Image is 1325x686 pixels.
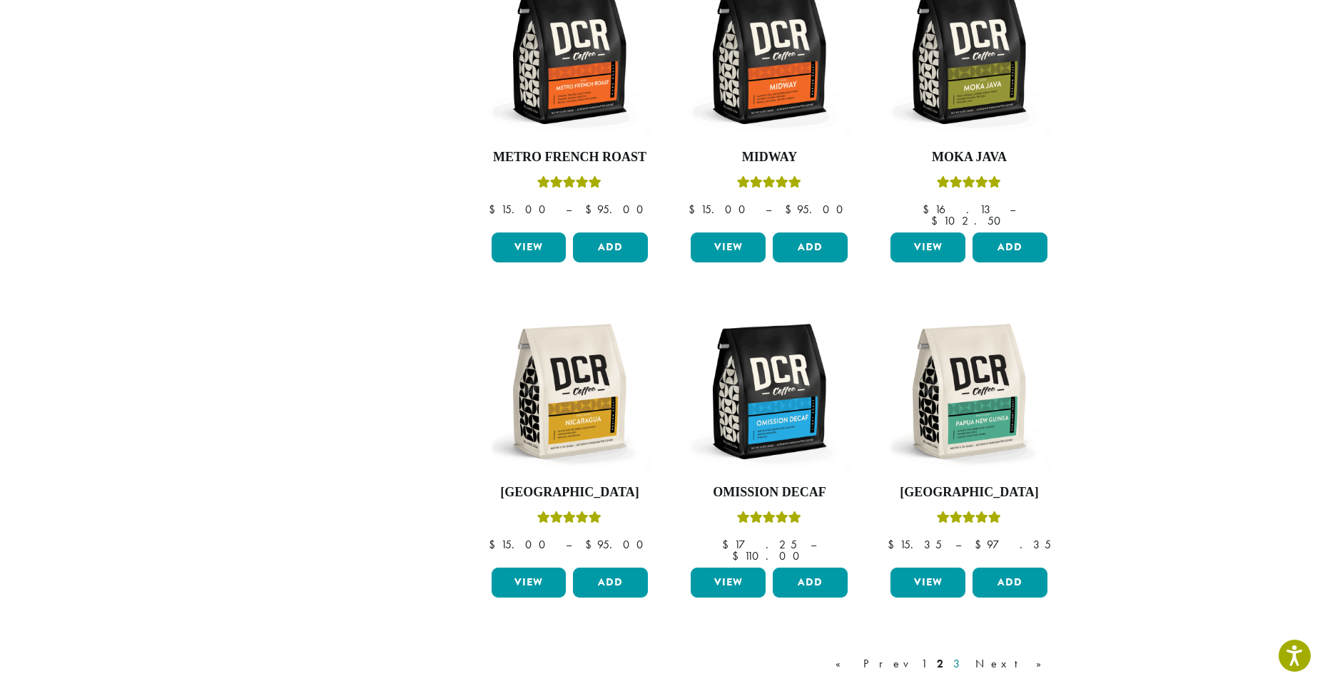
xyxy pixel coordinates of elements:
a: « Prev [833,655,914,672]
a: View [890,232,965,262]
span: $ [923,202,935,217]
a: [GEOGRAPHIC_DATA]Rated 5.00 out of 5 [887,309,1051,562]
a: 2 [934,655,946,672]
div: Rated 5.00 out of 5 [537,174,601,195]
bdi: 97.35 [975,537,1051,552]
span: – [811,537,816,552]
bdi: 16.13 [923,202,996,217]
bdi: 17.25 [722,537,797,552]
bdi: 15.00 [489,202,552,217]
span: – [566,537,572,552]
button: Add [773,568,848,598]
h4: [GEOGRAPHIC_DATA] [488,485,652,501]
img: DCR-12oz-Nicaragua-Stock-scaled.png [487,309,651,473]
a: 3 [950,655,968,672]
a: Next » [973,655,1055,672]
span: – [566,202,572,217]
span: $ [785,202,797,217]
a: View [890,568,965,598]
span: $ [585,202,597,217]
button: Add [973,232,1047,262]
a: 1 [918,655,930,672]
bdi: 95.00 [585,202,650,217]
img: DCR-12oz-Papua-New-Guinea-Stock-scaled.png [887,309,1051,473]
div: Rated 4.33 out of 5 [737,509,801,531]
bdi: 15.00 [489,537,552,552]
span: $ [489,537,501,552]
a: View [492,232,567,262]
img: DCR-12oz-Omission-Decaf-scaled.png [687,309,851,473]
h4: Moka Java [887,150,1051,165]
div: Rated 5.00 out of 5 [937,174,1001,195]
h4: [GEOGRAPHIC_DATA] [887,485,1051,501]
bdi: 95.00 [585,537,650,552]
h4: Omission Decaf [687,485,851,501]
span: $ [489,202,501,217]
span: – [766,202,771,217]
a: View [492,568,567,598]
span: $ [931,213,943,228]
button: Add [573,232,648,262]
a: View [691,232,766,262]
a: Omission DecafRated 4.33 out of 5 [687,309,851,562]
span: – [955,537,961,552]
h4: Metro French Roast [488,150,652,165]
div: Rated 5.00 out of 5 [737,174,801,195]
div: Rated 5.00 out of 5 [537,509,601,531]
span: $ [888,537,900,552]
span: $ [722,537,734,552]
a: View [691,568,766,598]
bdi: 102.50 [931,213,1007,228]
button: Add [973,568,1047,598]
bdi: 15.35 [888,537,942,552]
bdi: 95.00 [785,202,850,217]
bdi: 110.00 [732,548,806,563]
span: $ [732,548,744,563]
button: Add [773,232,848,262]
span: $ [585,537,597,552]
button: Add [573,568,648,598]
a: [GEOGRAPHIC_DATA]Rated 5.00 out of 5 [488,309,652,562]
bdi: 15.00 [689,202,752,217]
div: Rated 5.00 out of 5 [937,509,1001,531]
span: $ [975,537,987,552]
h4: Midway [687,150,851,165]
span: $ [689,202,701,217]
span: – [1010,202,1015,217]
